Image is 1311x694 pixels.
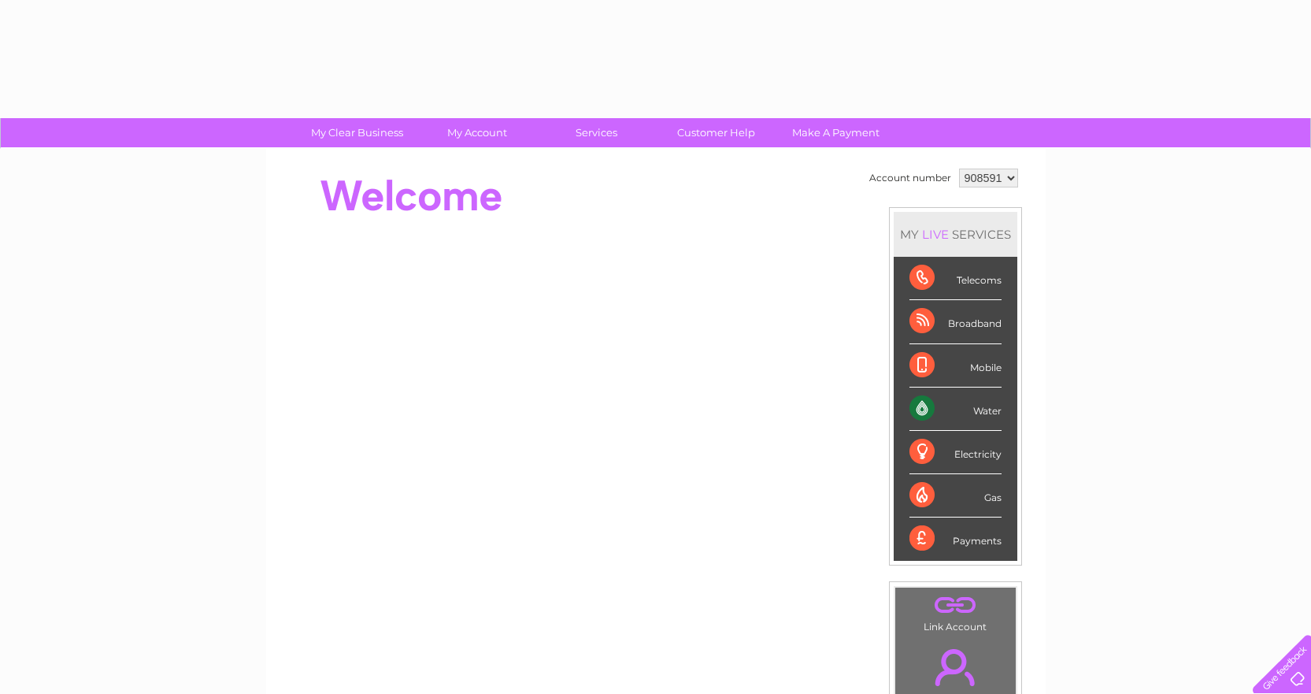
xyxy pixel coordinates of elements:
div: Water [909,388,1002,431]
div: LIVE [919,227,952,242]
td: Link Account [894,587,1017,636]
div: Electricity [909,431,1002,474]
div: Mobile [909,344,1002,388]
div: Payments [909,518,1002,560]
div: MY SERVICES [894,212,1017,257]
a: . [899,592,1012,619]
div: Telecoms [909,257,1002,300]
a: My Clear Business [292,118,422,147]
a: Customer Help [651,118,781,147]
a: My Account [412,118,542,147]
td: Account number [865,165,955,191]
div: Gas [909,474,1002,518]
a: Services [531,118,661,147]
div: Broadband [909,300,1002,343]
a: Make A Payment [771,118,901,147]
